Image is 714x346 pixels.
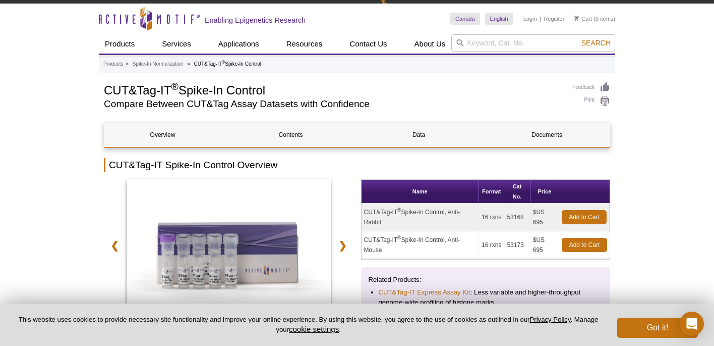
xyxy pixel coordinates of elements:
[187,61,190,67] li: »
[451,34,615,52] input: Keyword, Cat. No.
[379,287,470,298] a: CUT&Tag-IT Express Assay Kit
[562,238,607,252] a: Add to Cart
[289,325,339,333] button: cookie settings
[680,312,704,336] div: Open Intercom Messenger
[103,60,123,69] a: Products
[523,15,537,22] a: Login
[361,123,477,147] a: Data
[574,16,579,21] img: Your Cart
[530,231,559,259] td: $US 695
[171,81,178,92] sup: ®
[133,60,184,69] a: Spike-In Normalization
[540,13,541,25] li: |
[126,61,129,67] li: »
[578,38,614,47] button: Search
[489,123,605,147] a: Documents
[581,39,611,47] span: Search
[332,234,353,257] a: ❯
[504,180,530,204] th: Cat No.
[156,34,197,54] a: Services
[485,13,513,25] a: English
[504,204,530,231] td: 53168
[104,158,610,172] h2: CUT&Tag-IT Spike-In Control Overview
[280,34,329,54] a: Resources
[574,13,615,25] li: (0 items)
[529,316,570,323] a: Privacy Policy
[530,180,559,204] th: Price
[205,16,306,25] h2: Enabling Epigenetics Research
[222,60,225,65] sup: ®
[362,180,480,204] th: Name
[99,34,141,54] a: Products
[362,204,480,231] td: CUT&Tag-IT Spike-In Control, Anti-Rabbit
[127,179,331,316] img: CUT&Tag-IT Spike-In Control, Anti-Rabbit
[194,61,261,67] li: CUT&Tag-IT Spike-In Control
[397,207,401,213] sup: ®
[530,204,559,231] td: $US 695
[572,82,610,93] a: Feedback
[16,315,601,334] p: This website uses cookies to provide necessary site functionality and improve your online experie...
[379,287,593,308] li: : Less variable and higher-throughput genome-wide profiling of histone marks
[129,301,328,311] span: CUT&Tag-IT Spike-In Control, Anti-Rabbit
[362,231,480,259] td: CUT&Tag-IT Spike-In Control, Anti-Mouse
[397,235,401,240] sup: ®
[562,210,607,224] a: Add to Cart
[369,275,603,285] p: Related Products:
[479,180,504,204] th: Format
[574,15,592,22] a: Cart
[104,100,562,109] h2: Compare Between CUT&Tag Assay Datasets with Confidence
[343,34,393,54] a: Contact Us
[572,95,610,107] a: Print
[450,13,480,25] a: Canada
[104,123,221,147] a: Overview
[127,179,331,319] a: CUT&Tag-IT Spike-In Control, Anti-Mouse
[104,82,562,97] h1: CUT&Tag-IT Spike-In Control
[408,34,452,54] a: About Us
[544,15,564,22] a: Register
[212,34,265,54] a: Applications
[479,204,504,231] td: 16 rxns
[479,231,504,259] td: 16 rxns
[617,318,698,338] button: Got it!
[504,231,530,259] td: 53173
[104,234,126,257] a: ❮
[232,123,349,147] a: Contents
